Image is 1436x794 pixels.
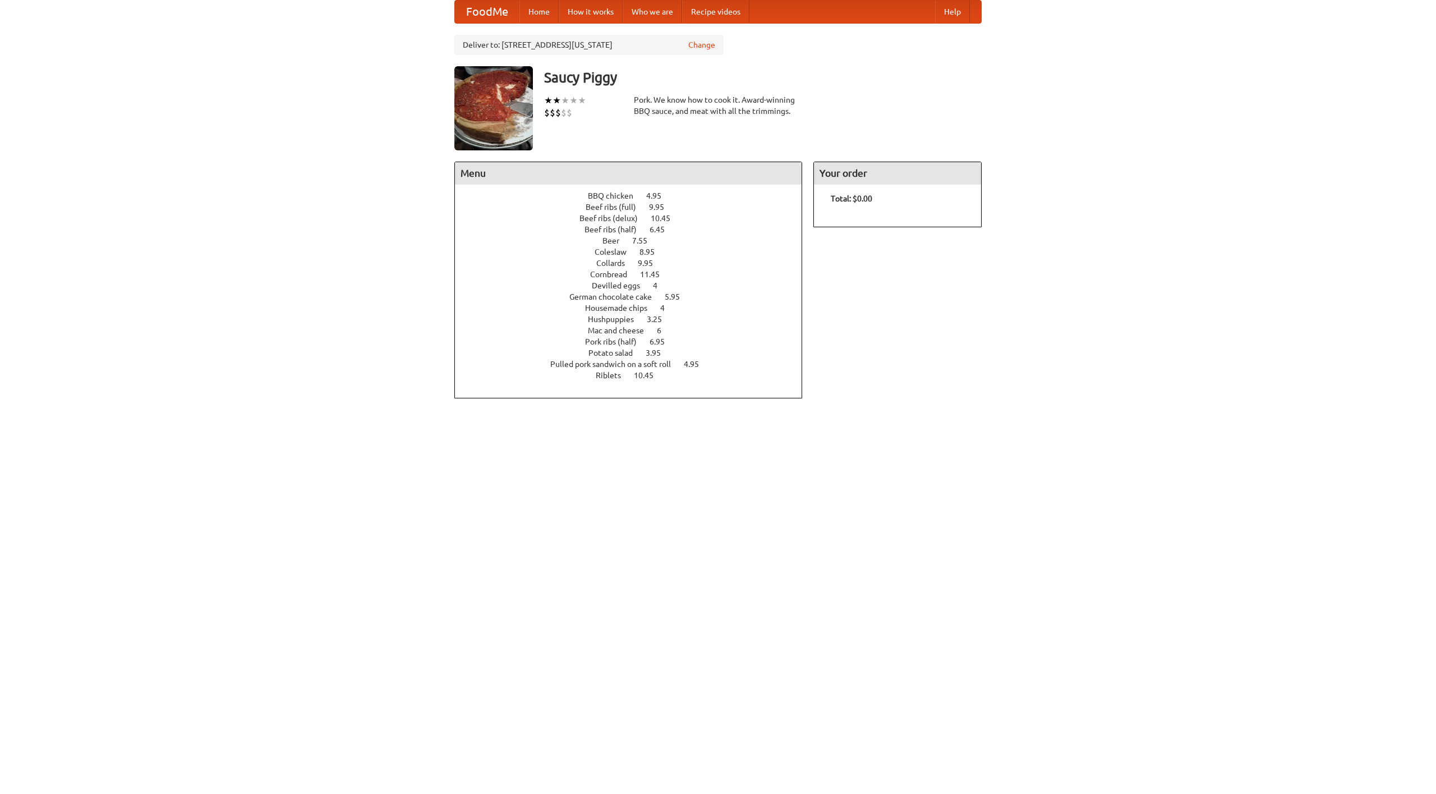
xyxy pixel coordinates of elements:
a: Change [688,39,715,51]
a: Beer 7.55 [602,236,668,245]
span: 3.25 [647,315,673,324]
a: Recipe videos [682,1,749,23]
span: 9.95 [649,203,675,212]
a: Home [519,1,559,23]
a: FoodMe [455,1,519,23]
span: 7.55 [632,236,659,245]
a: Beef ribs (delux) 10.45 [579,214,691,223]
li: ★ [544,94,553,107]
li: $ [567,107,572,119]
span: Beer [602,236,630,245]
li: ★ [553,94,561,107]
span: Beef ribs (full) [586,203,647,212]
span: Housemade chips [585,304,659,313]
a: Housemade chips 4 [585,304,685,313]
span: Beef ribs (delux) [579,214,649,223]
span: Cornbread [590,270,638,279]
a: Pulled pork sandwich on a soft roll 4.95 [550,360,720,369]
a: Help [935,1,970,23]
a: Potato salad 3.95 [588,348,682,357]
li: ★ [569,94,578,107]
a: Pork ribs (half) 6.95 [585,337,685,346]
span: 3.95 [646,348,672,357]
span: Coleslaw [595,247,638,256]
h4: Menu [455,162,802,185]
span: 6 [657,326,673,335]
span: Hushpuppies [588,315,645,324]
span: 4 [660,304,676,313]
h3: Saucy Piggy [544,66,982,89]
a: Coleslaw 8.95 [595,247,675,256]
span: 8.95 [639,247,666,256]
span: German chocolate cake [569,292,663,301]
a: BBQ chicken 4.95 [588,191,682,200]
li: ★ [578,94,586,107]
li: $ [561,107,567,119]
a: German chocolate cake 5.95 [569,292,701,301]
span: 6.45 [650,225,676,234]
a: Riblets 10.45 [596,371,674,380]
span: 4.95 [684,360,710,369]
span: Riblets [596,371,632,380]
span: Pulled pork sandwich on a soft roll [550,360,682,369]
li: $ [544,107,550,119]
a: Who we are [623,1,682,23]
span: 11.45 [640,270,671,279]
span: Beef ribs (half) [584,225,648,234]
span: 4.95 [646,191,673,200]
a: Devilled eggs 4 [592,281,678,290]
a: Cornbread 11.45 [590,270,680,279]
span: Potato salad [588,348,644,357]
h4: Your order [814,162,981,185]
span: 10.45 [651,214,682,223]
a: Collards 9.95 [596,259,674,268]
a: How it works [559,1,623,23]
img: angular.jpg [454,66,533,150]
span: BBQ chicken [588,191,645,200]
a: Beef ribs (full) 9.95 [586,203,685,212]
span: 4 [653,281,669,290]
span: Mac and cheese [588,326,655,335]
span: Pork ribs (half) [585,337,648,346]
li: $ [550,107,555,119]
a: Mac and cheese 6 [588,326,682,335]
span: 6.95 [650,337,676,346]
div: Pork. We know how to cook it. Award-winning BBQ sauce, and meat with all the trimmings. [634,94,802,117]
li: ★ [561,94,569,107]
div: Deliver to: [STREET_ADDRESS][US_STATE] [454,35,724,55]
span: 9.95 [638,259,664,268]
a: Beef ribs (half) 6.45 [584,225,685,234]
span: 10.45 [634,371,665,380]
a: Hushpuppies 3.25 [588,315,683,324]
span: Devilled eggs [592,281,651,290]
span: Collards [596,259,636,268]
span: 5.95 [665,292,691,301]
b: Total: $0.00 [831,194,872,203]
li: $ [555,107,561,119]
